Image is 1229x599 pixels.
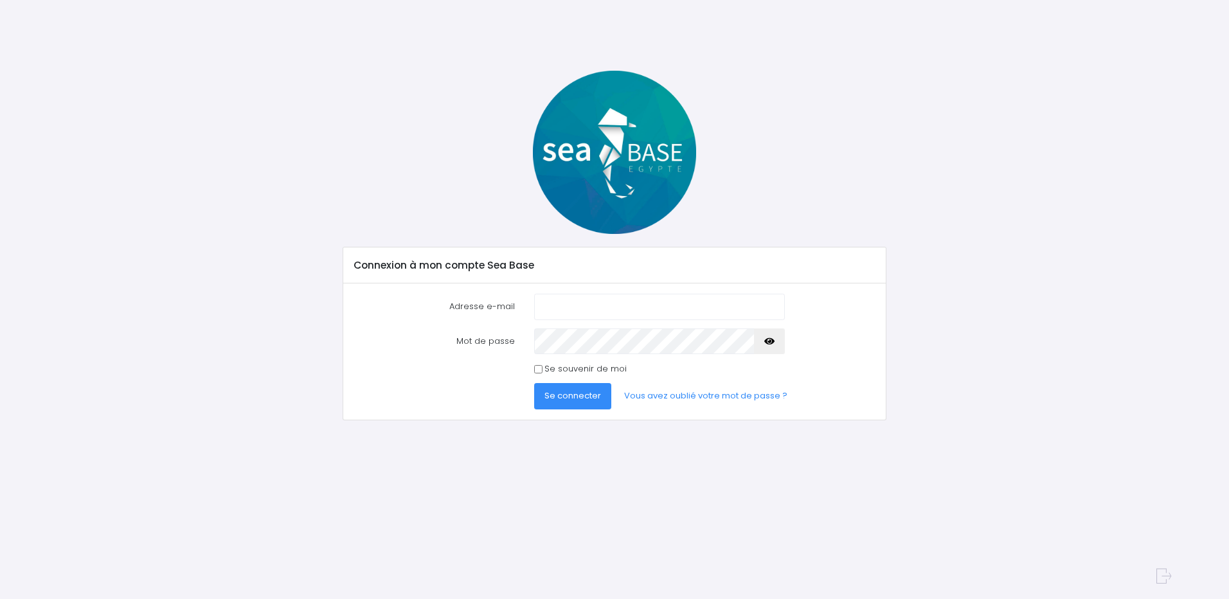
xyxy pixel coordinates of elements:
a: Vous avez oublié votre mot de passe ? [614,383,798,409]
span: Se connecter [544,389,601,402]
button: Se connecter [534,383,611,409]
label: Adresse e-mail [345,294,525,319]
label: Se souvenir de moi [544,362,627,375]
label: Mot de passe [345,328,525,354]
div: Connexion à mon compte Sea Base [343,247,885,283]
